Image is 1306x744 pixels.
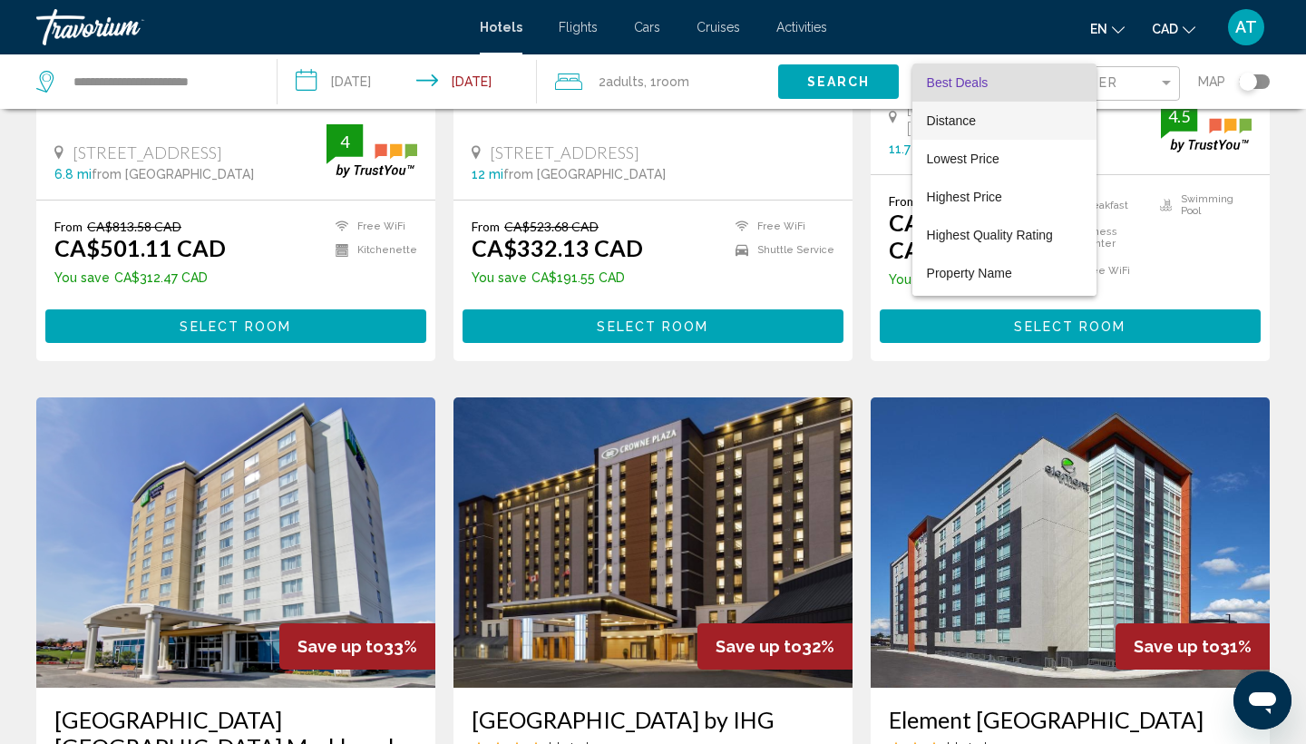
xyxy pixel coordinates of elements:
span: Highest Quality Rating [927,228,1053,242]
iframe: Button to launch messaging window [1233,671,1291,729]
span: Best Deals [927,75,989,90]
span: Distance [927,113,976,128]
span: Highest Price [927,190,1002,204]
span: Lowest Price [927,152,999,166]
div: Sort by [912,64,1096,296]
span: Property Name [927,266,1012,280]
